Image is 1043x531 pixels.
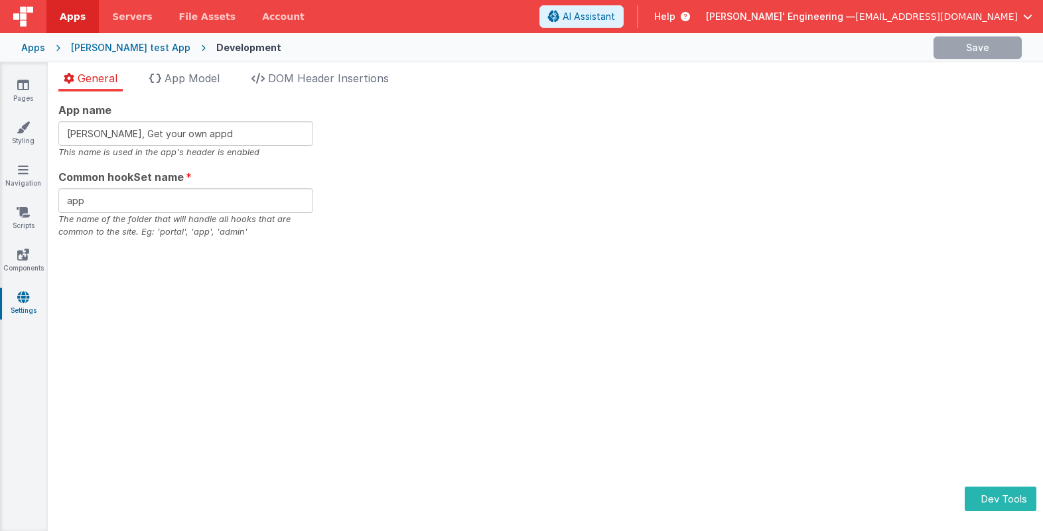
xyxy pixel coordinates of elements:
div: Development [216,41,281,54]
span: Common hookSet name [58,169,184,185]
span: AI Assistant [563,10,615,23]
span: [EMAIL_ADDRESS][DOMAIN_NAME] [855,10,1018,23]
span: File Assets [179,10,236,23]
div: This name is used in the app's header is enabled [58,146,313,158]
span: [PERSON_NAME]' Engineering — [706,10,855,23]
span: Apps [60,10,86,23]
div: Apps [21,41,45,54]
span: App Model [165,72,220,85]
span: App name [58,102,111,118]
button: Dev Tools [965,487,1036,511]
button: Save [934,36,1022,59]
span: Help [654,10,675,23]
button: [PERSON_NAME]' Engineering — [EMAIL_ADDRESS][DOMAIN_NAME] [706,10,1032,23]
span: DOM Header Insertions [268,72,389,85]
span: Servers [112,10,152,23]
div: The name of the folder that will handle all hooks that are common to the site. Eg: 'portal', 'app... [58,213,313,238]
span: General [78,72,117,85]
button: AI Assistant [539,5,624,28]
div: [PERSON_NAME] test App [71,41,190,54]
